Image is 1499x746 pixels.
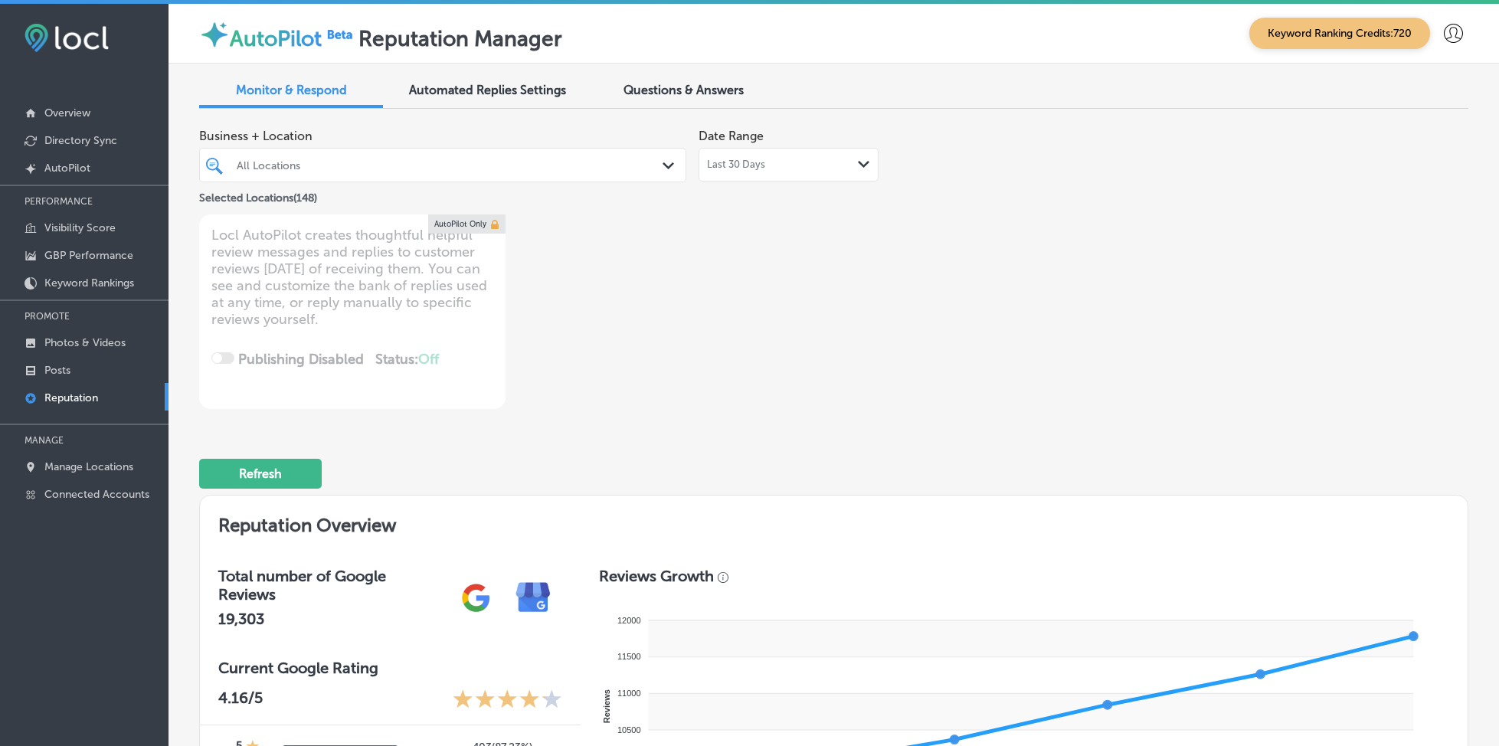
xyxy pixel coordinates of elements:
[44,336,126,349] p: Photos & Videos
[617,616,641,625] tspan: 12000
[322,26,358,42] img: Beta
[199,459,322,489] button: Refresh
[25,24,109,52] img: fda3e92497d09a02dc62c9cd864e3231.png
[199,185,317,204] p: Selected Locations ( 148 )
[44,460,133,473] p: Manage Locations
[199,19,230,50] img: autopilot-icon
[44,221,116,234] p: Visibility Score
[218,567,447,604] h3: Total number of Google Reviews
[200,496,1468,548] h2: Reputation Overview
[707,159,765,171] span: Last 30 Days
[623,83,744,97] span: Questions & Answers
[199,129,686,143] span: Business + Location
[44,391,98,404] p: Reputation
[617,725,641,735] tspan: 10500
[1249,18,1430,49] span: Keyword Ranking Credits: 720
[601,689,610,723] text: Reviews
[617,689,641,698] tspan: 11000
[44,162,90,175] p: AutoPilot
[218,659,562,677] h3: Current Google Rating
[44,106,90,119] p: Overview
[230,26,322,51] label: AutoPilot
[44,249,133,262] p: GBP Performance
[44,276,134,290] p: Keyword Rankings
[599,567,714,585] h3: Reviews Growth
[218,689,263,712] p: 4.16 /5
[44,488,149,501] p: Connected Accounts
[218,610,447,628] h2: 19,303
[453,689,562,712] div: 4.16 Stars
[44,134,117,147] p: Directory Sync
[44,364,70,377] p: Posts
[699,129,764,143] label: Date Range
[617,652,641,661] tspan: 11500
[237,159,664,172] div: All Locations
[447,569,505,627] img: gPZS+5FD6qPJAAAAABJRU5ErkJggg==
[358,26,562,51] label: Reputation Manager
[409,83,566,97] span: Automated Replies Settings
[505,569,562,627] img: e7ababfa220611ac49bdb491a11684a6.png
[236,83,347,97] span: Monitor & Respond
